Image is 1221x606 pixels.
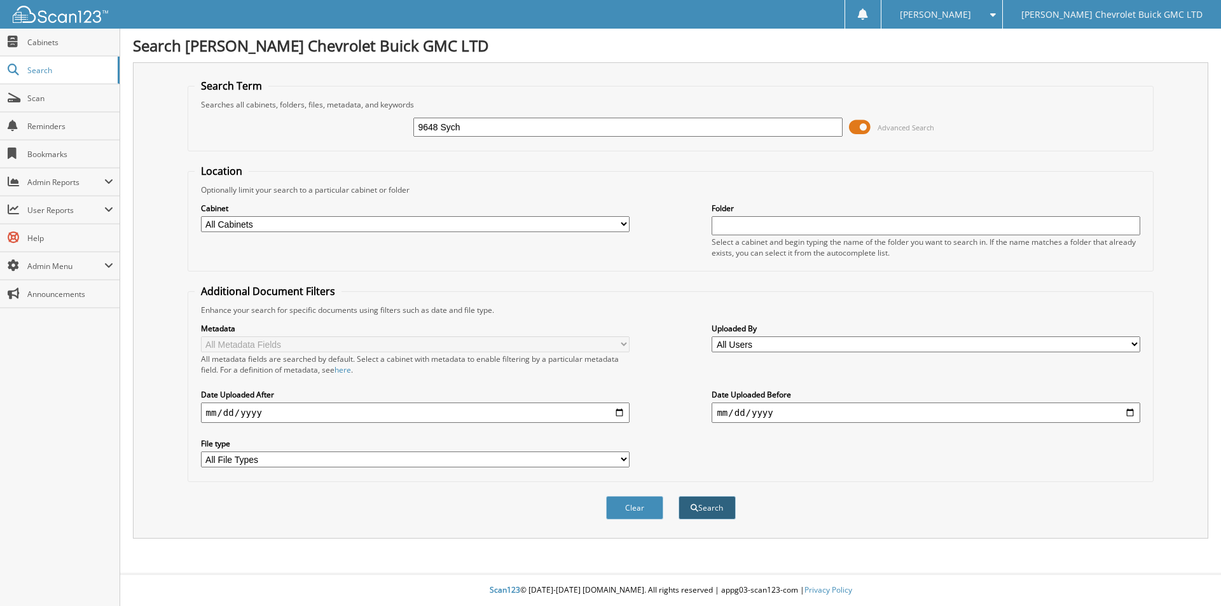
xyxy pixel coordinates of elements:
[201,203,630,214] label: Cabinet
[804,584,852,595] a: Privacy Policy
[1021,11,1203,18] span: [PERSON_NAME] Chevrolet Buick GMC LTD
[335,364,351,375] a: here
[201,403,630,423] input: start
[195,79,268,93] legend: Search Term
[27,37,113,48] span: Cabinets
[201,389,630,400] label: Date Uploaded After
[27,149,113,160] span: Bookmarks
[201,323,630,334] label: Metadata
[490,584,520,595] span: Scan123
[195,184,1147,195] div: Optionally limit your search to a particular cabinet or folder
[27,65,111,76] span: Search
[195,284,341,298] legend: Additional Document Filters
[133,35,1208,56] h1: Search [PERSON_NAME] Chevrolet Buick GMC LTD
[195,99,1147,110] div: Searches all cabinets, folders, files, metadata, and keywords
[27,261,104,272] span: Admin Menu
[201,354,630,375] div: All metadata fields are searched by default. Select a cabinet with metadata to enable filtering b...
[195,164,249,178] legend: Location
[27,289,113,300] span: Announcements
[679,496,736,520] button: Search
[13,6,108,23] img: scan123-logo-white.svg
[900,11,971,18] span: [PERSON_NAME]
[201,438,630,449] label: File type
[606,496,663,520] button: Clear
[27,233,113,244] span: Help
[120,575,1221,606] div: © [DATE]-[DATE] [DOMAIN_NAME]. All rights reserved | appg03-scan123-com |
[27,177,104,188] span: Admin Reports
[712,403,1140,423] input: end
[712,203,1140,214] label: Folder
[878,123,934,132] span: Advanced Search
[195,305,1147,315] div: Enhance your search for specific documents using filters such as date and file type.
[712,389,1140,400] label: Date Uploaded Before
[1157,545,1221,606] iframe: Chat Widget
[27,121,113,132] span: Reminders
[27,93,113,104] span: Scan
[27,205,104,216] span: User Reports
[712,237,1140,258] div: Select a cabinet and begin typing the name of the folder you want to search in. If the name match...
[712,323,1140,334] label: Uploaded By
